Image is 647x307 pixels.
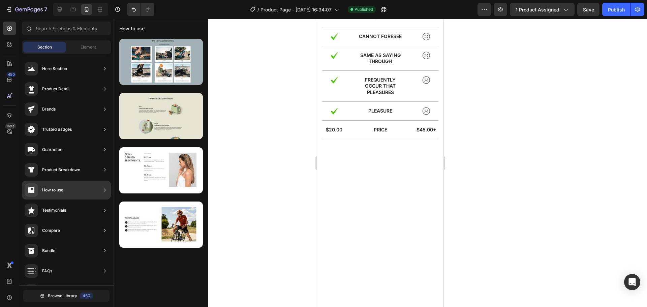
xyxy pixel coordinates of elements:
div: Trusted Badges [42,126,72,133]
div: How to use [42,187,63,193]
button: Browse Library450 [23,290,110,302]
div: Testimonials [42,207,66,214]
div: Open Intercom Messenger [624,274,640,290]
div: Hero Section [42,65,67,72]
span: 1 product assigned [516,6,559,13]
div: Product Detail [42,86,69,92]
p: 7 [44,5,47,13]
button: Save [577,3,599,16]
span: / [257,6,259,13]
button: 1 product assigned [510,3,575,16]
div: 450 [6,72,16,77]
div: Publish [608,6,625,13]
span: Section [37,44,52,50]
div: Product Breakdown [42,166,80,173]
button: 7 [3,3,50,16]
div: Guarantee [42,146,62,153]
div: Bundle [42,247,55,254]
span: Product Page - [DATE] 16:34:07 [260,6,332,13]
span: Save [583,7,594,12]
div: Beta [5,123,16,129]
button: Publish [602,3,630,16]
span: Published [355,6,373,12]
div: Compare [42,227,60,234]
iframe: Design area [317,19,443,307]
div: 450 [80,293,93,299]
div: Brands [42,106,56,113]
span: Browse Library [48,293,77,299]
span: Element [81,44,96,50]
div: Undo/Redo [127,3,154,16]
input: Search Sections & Elements [22,22,111,35]
div: FAQs [42,268,52,274]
